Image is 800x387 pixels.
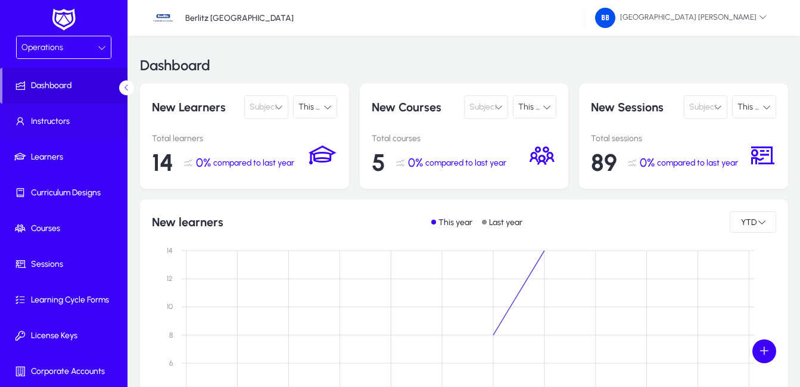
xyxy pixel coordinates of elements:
p: Total sessions [591,133,748,143]
a: License Keys [2,318,130,354]
span: Sessions [2,258,130,270]
a: Learning Cycle Forms [2,282,130,318]
text: 12 [167,274,173,283]
a: Learners [2,139,130,175]
text: 6 [169,359,173,367]
h3: Dashboard [140,58,210,73]
span: Learning Cycle Forms [2,294,130,306]
p: Total learners [152,133,309,143]
span: Dashboard [2,80,127,92]
button: [GEOGRAPHIC_DATA] [PERSON_NAME] [586,7,776,29]
span: 5 [372,148,385,177]
p: This year [438,217,472,227]
span: This Year [518,102,552,112]
span: YTD [740,217,758,227]
p: New Sessions [591,95,678,119]
span: compared to last year [425,158,506,168]
p: Berlitz [GEOGRAPHIC_DATA] [185,13,294,23]
p: New Courses [372,95,459,119]
span: Curriculum Designs [2,187,130,199]
a: Courses [2,211,130,246]
span: 0% [640,155,655,170]
button: YTD [730,211,776,233]
span: Learners [2,151,130,163]
span: 0% [408,155,423,170]
p: Total courses [372,133,528,143]
img: white-logo.png [49,7,79,32]
p: New Learners [152,95,239,119]
span: Subject [469,95,497,119]
span: compared to last year [213,158,294,168]
img: 34.jpg [152,7,175,29]
span: 89 [591,148,617,177]
text: 10 [167,302,173,311]
span: This Year [298,102,332,112]
p: Last year [489,217,522,227]
span: License Keys [2,330,130,342]
span: Instructors [2,116,130,127]
span: 0% [196,155,211,170]
span: Corporate Accounts [2,366,130,377]
h1: New learners [152,215,223,229]
a: Curriculum Designs [2,175,130,211]
span: Subject [689,95,717,119]
span: Courses [2,223,130,235]
text: 14 [167,246,173,255]
a: Sessions [2,246,130,282]
span: Operations [21,42,63,52]
span: compared to last year [657,158,738,168]
text: 8 [169,331,173,339]
a: Instructors [2,104,130,139]
img: 168.png [595,8,615,28]
span: Subject [250,95,278,119]
span: 14 [152,148,173,177]
span: This Year [737,102,771,112]
span: [GEOGRAPHIC_DATA] [PERSON_NAME] [595,8,767,28]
